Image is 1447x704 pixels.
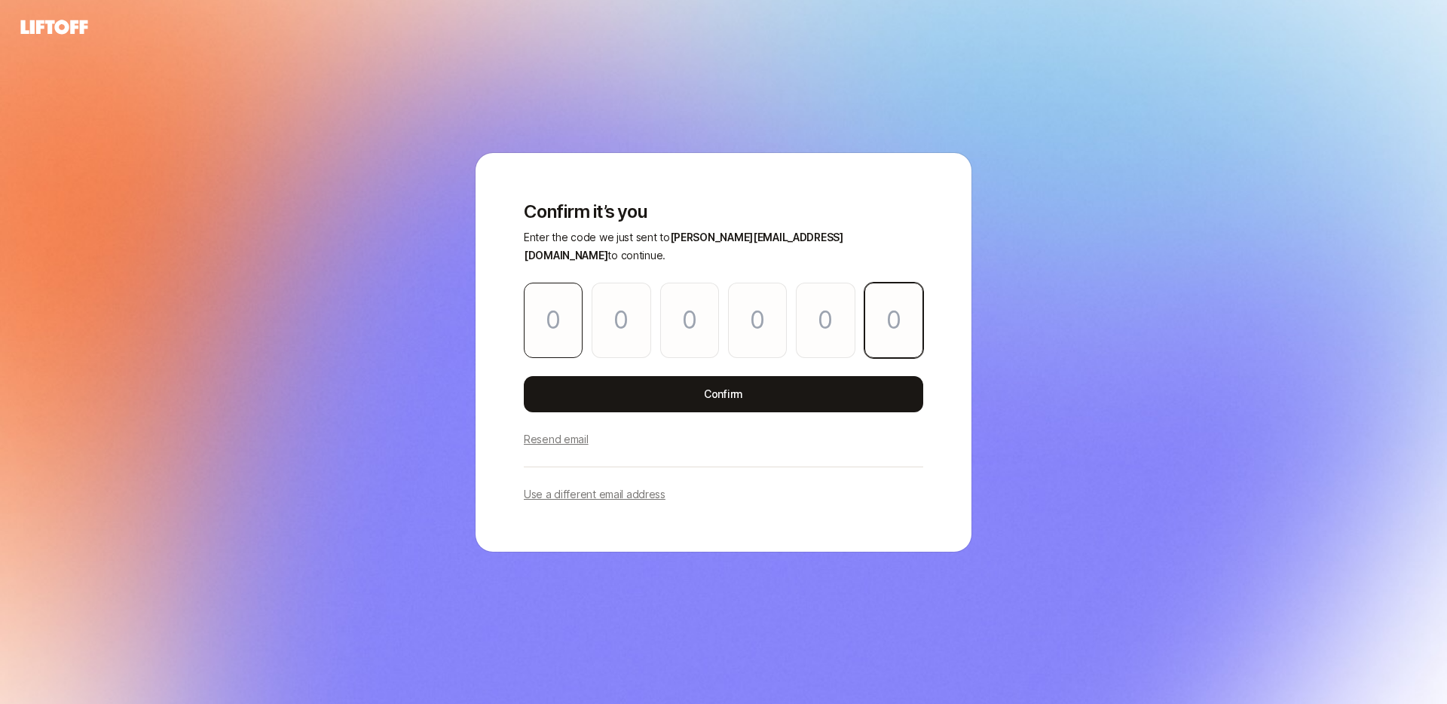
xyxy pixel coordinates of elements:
p: Use a different email address [524,485,665,504]
input: Please enter OTP character 1 [524,283,583,358]
span: [PERSON_NAME][EMAIL_ADDRESS][DOMAIN_NAME] [524,231,843,262]
input: Please enter OTP character 2 [592,283,650,358]
p: Confirm it’s you [524,201,923,222]
button: Confirm [524,376,923,412]
input: Please enter OTP character 6 [864,283,923,358]
input: Please enter OTP character 5 [796,283,855,358]
p: Enter the code we just sent to to continue. [524,228,923,265]
input: Please enter OTP character 3 [660,283,719,358]
p: Resend email [524,430,589,448]
input: Please enter OTP character 4 [728,283,787,358]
